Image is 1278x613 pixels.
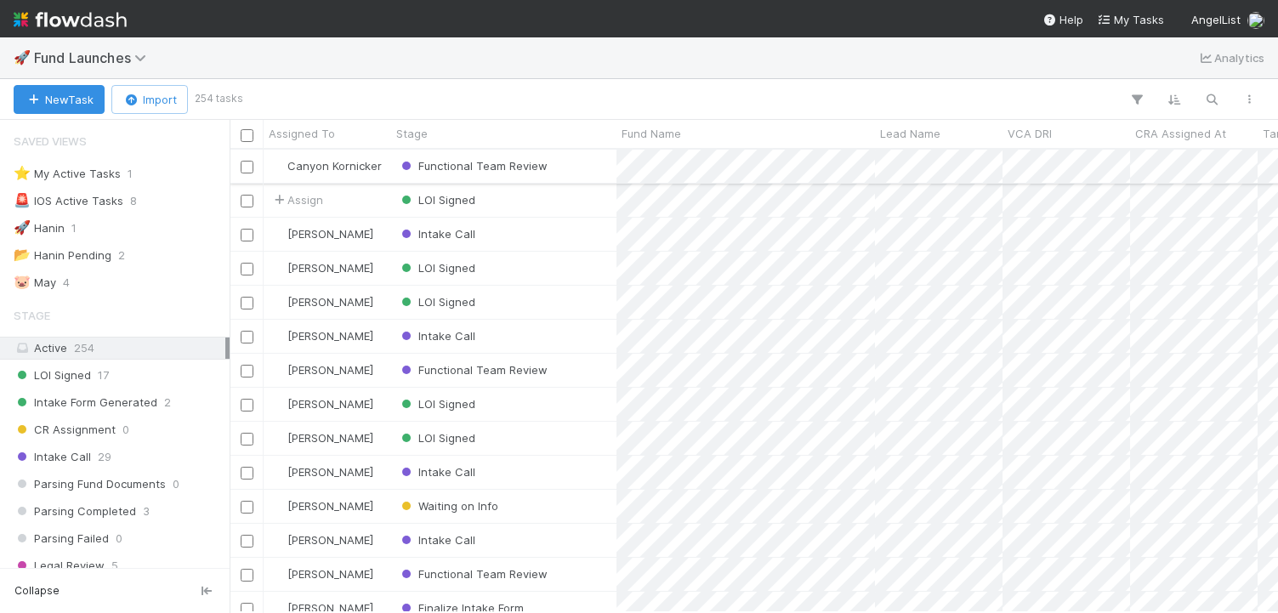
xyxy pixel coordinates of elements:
[128,163,133,184] span: 1
[398,429,475,446] div: LOI Signed
[398,497,498,514] div: Waiting on Info
[241,229,253,241] input: Toggle Row Selected
[241,433,253,446] input: Toggle Row Selected
[270,429,373,446] div: [PERSON_NAME]
[271,295,285,309] img: avatar_56903d4e-183f-4548-9968-339ac63075ae.png
[398,261,475,275] span: LOI Signed
[270,157,382,174] div: Canyon Kornicker
[14,247,31,262] span: 📂
[14,555,105,576] span: Legal Review
[398,395,475,412] div: LOI Signed
[111,555,118,576] span: 5
[164,392,171,413] span: 2
[271,227,285,241] img: avatar_e764f80f-affb-48ed-b536-deace7b998a7.png
[287,465,373,479] span: [PERSON_NAME]
[270,259,373,276] div: [PERSON_NAME]
[398,397,475,411] span: LOI Signed
[14,474,166,495] span: Parsing Fund Documents
[143,501,150,522] span: 3
[1097,13,1164,26] span: My Tasks
[71,218,77,239] span: 1
[14,50,31,65] span: 🚀
[14,528,109,549] span: Parsing Failed
[398,227,475,241] span: Intake Call
[116,528,122,549] span: 0
[398,361,548,378] div: Functional Team Review
[271,363,285,377] img: avatar_6db445ce-3f56-49af-8247-57cf2b85f45b.png
[14,166,31,180] span: ⭐
[14,446,91,468] span: Intake Call
[241,535,253,548] input: Toggle Row Selected
[130,190,137,212] span: 8
[398,327,475,344] div: Intake Call
[398,463,475,480] div: Intake Call
[271,397,285,411] img: avatar_d055a153-5d46-4590-b65c-6ad68ba65107.png
[14,501,136,522] span: Parsing Completed
[1247,12,1264,29] img: avatar_0b1dbcb8-f701-47e0-85bc-d79ccc0efe6c.png
[271,465,285,479] img: avatar_a669165c-e543-4b1d-ab80-0c2a52253154.png
[398,159,548,173] span: Functional Team Review
[1191,13,1241,26] span: AngelList
[880,125,940,142] span: Lead Name
[14,190,123,212] div: IOS Active Tasks
[287,397,373,411] span: [PERSON_NAME]
[271,499,285,513] img: avatar_768cd48b-9260-4103-b3ef-328172ae0546.png
[14,193,31,207] span: 🚨
[287,295,373,309] span: [PERSON_NAME]
[241,501,253,514] input: Toggle Row Selected
[14,419,116,440] span: CR Assignment
[241,569,253,582] input: Toggle Row Selected
[270,293,373,310] div: [PERSON_NAME]
[396,125,428,142] span: Stage
[287,159,382,173] span: Canyon Kornicker
[270,395,373,412] div: [PERSON_NAME]
[398,533,475,547] span: Intake Call
[398,565,548,582] div: Functional Team Review
[287,227,373,241] span: [PERSON_NAME]
[270,565,373,582] div: [PERSON_NAME]
[74,341,94,355] span: 254
[398,259,475,276] div: LOI Signed
[270,361,373,378] div: [PERSON_NAME]
[241,365,253,377] input: Toggle Row Selected
[398,465,475,479] span: Intake Call
[14,245,111,266] div: Hanin Pending
[398,363,548,377] span: Functional Team Review
[14,365,91,386] span: LOI Signed
[1042,11,1083,28] div: Help
[398,499,498,513] span: Waiting on Info
[118,245,125,266] span: 2
[1197,48,1264,68] a: Analytics
[14,163,121,184] div: My Active Tasks
[241,297,253,309] input: Toggle Row Selected
[98,365,109,386] span: 17
[271,533,285,547] img: avatar_56903d4e-183f-4548-9968-339ac63075ae.png
[398,567,548,581] span: Functional Team Review
[622,125,681,142] span: Fund Name
[14,298,50,332] span: Stage
[270,463,373,480] div: [PERSON_NAME]
[14,218,65,239] div: Hanin
[287,567,373,581] span: [PERSON_NAME]
[398,295,475,309] span: LOI Signed
[1135,125,1226,142] span: CRA Assigned At
[270,191,323,208] span: Assign
[1097,11,1164,28] a: My Tasks
[241,161,253,173] input: Toggle Row Selected
[1008,125,1052,142] span: VCA DRI
[241,129,253,142] input: Toggle All Rows Selected
[14,338,225,359] div: Active
[287,431,373,445] span: [PERSON_NAME]
[173,474,179,495] span: 0
[111,85,188,114] button: Import
[271,567,285,581] img: avatar_9d20afb4-344c-4512-8880-fee77f5fe71b.png
[271,329,285,343] img: avatar_7ba8ec58-bd0f-432b-b5d2-ae377bfaef52.png
[398,191,475,208] div: LOI Signed
[287,329,373,343] span: [PERSON_NAME]
[398,225,475,242] div: Intake Call
[398,329,475,343] span: Intake Call
[14,583,60,599] span: Collapse
[271,261,285,275] img: avatar_60e5bba5-e4c9-4ca2-8b5c-d649d5645218.png
[34,49,155,66] span: Fund Launches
